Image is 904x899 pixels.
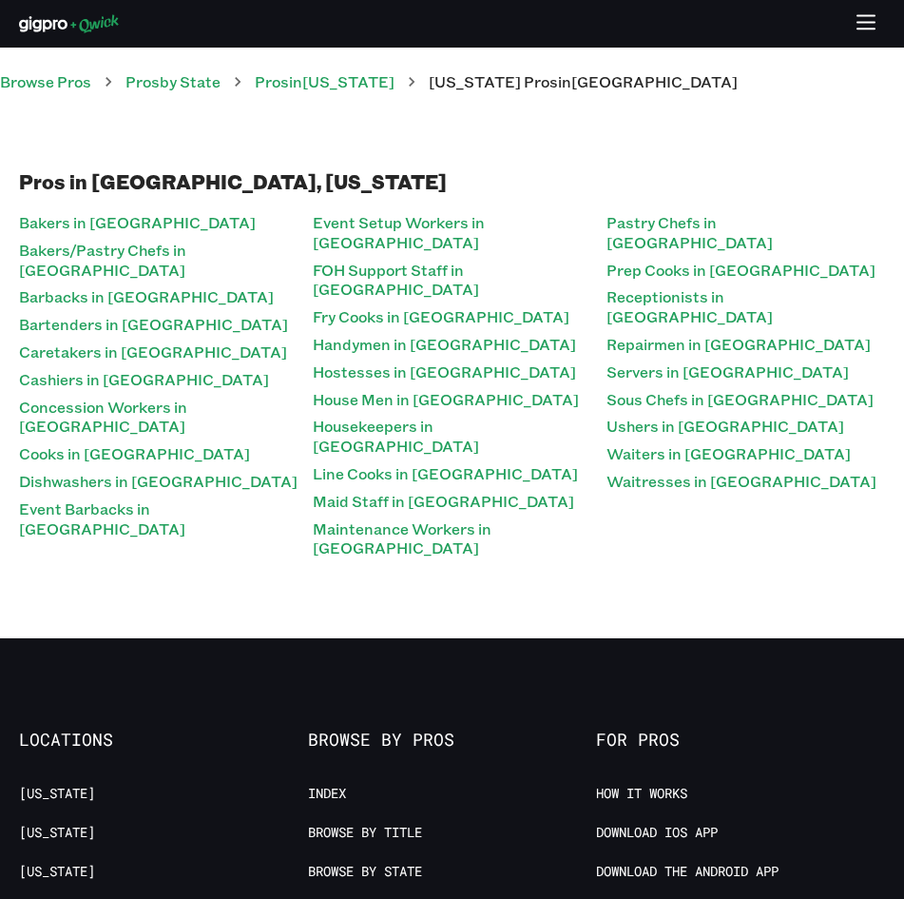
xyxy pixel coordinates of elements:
[19,863,95,881] a: [US_STATE]
[606,283,885,331] a: Receptionists in [GEOGRAPHIC_DATA]
[19,209,256,237] a: Bakers in [GEOGRAPHIC_DATA]
[596,730,885,751] span: For Pros
[308,824,422,842] a: Browse by Title
[313,488,574,516] a: Maid Staff in [GEOGRAPHIC_DATA]
[596,785,687,803] a: How it Works
[19,366,269,394] a: Cashiers in [GEOGRAPHIC_DATA]
[606,359,849,386] a: Servers in [GEOGRAPHIC_DATA]
[313,386,579,414] a: House Men in [GEOGRAPHIC_DATA]
[19,339,287,366] a: Caretakers in [GEOGRAPHIC_DATA]
[255,71,394,91] a: Prosin[US_STATE]
[596,824,718,842] a: Download IOS App
[606,331,871,359] a: Repairmen in [GEOGRAPHIC_DATA]
[125,71,221,91] a: Prosby State
[313,303,569,331] a: Fry Cooks in [GEOGRAPHIC_DATA]
[19,311,288,339] a: Bartenders in [GEOGRAPHIC_DATA]
[82,853,823,899] iframe: Netlify Drawer
[19,394,298,441] a: Concession Workers in [GEOGRAPHIC_DATA]
[19,283,274,311] a: Barbacks in [GEOGRAPHIC_DATA]
[313,331,576,359] a: Handymen in [GEOGRAPHIC_DATA]
[19,824,95,842] a: [US_STATE]
[313,460,578,488] a: Line Cooks in [GEOGRAPHIC_DATA]
[606,440,851,468] a: Waiters in [GEOGRAPHIC_DATA]
[606,413,844,440] a: Ushers in [GEOGRAPHIC_DATA]
[19,14,119,33] img: Qwick
[429,70,738,93] p: [US_STATE] Pros in [GEOGRAPHIC_DATA]
[313,209,591,257] a: Event Setup Workers in [GEOGRAPHIC_DATA]
[308,785,346,803] a: Index
[19,468,298,496] a: Dishwashers in [GEOGRAPHIC_DATA]
[313,257,591,304] a: FOH Support Staff in [GEOGRAPHIC_DATA]
[19,730,308,751] span: Locations
[19,785,95,803] a: [US_STATE]
[606,386,874,414] a: Sous Chefs in [GEOGRAPHIC_DATA]
[313,413,591,460] a: Housekeepers in [GEOGRAPHIC_DATA]
[19,169,885,194] h1: Pros in [GEOGRAPHIC_DATA], [US_STATE]
[313,516,591,563] a: Maintenance Workers in [GEOGRAPHIC_DATA]
[308,730,597,751] span: Browse by Pros
[19,440,250,468] a: Cooks in [GEOGRAPHIC_DATA]
[606,257,875,284] a: Prep Cooks in [GEOGRAPHIC_DATA]
[19,496,298,543] a: Event Barbacks in [GEOGRAPHIC_DATA]
[606,209,885,257] a: Pastry Chefs in [GEOGRAPHIC_DATA]
[313,359,576,386] a: Hostesses in [GEOGRAPHIC_DATA]
[19,237,298,284] a: Bakers/Pastry Chefs in [GEOGRAPHIC_DATA]
[606,468,876,496] a: Waitresses in [GEOGRAPHIC_DATA]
